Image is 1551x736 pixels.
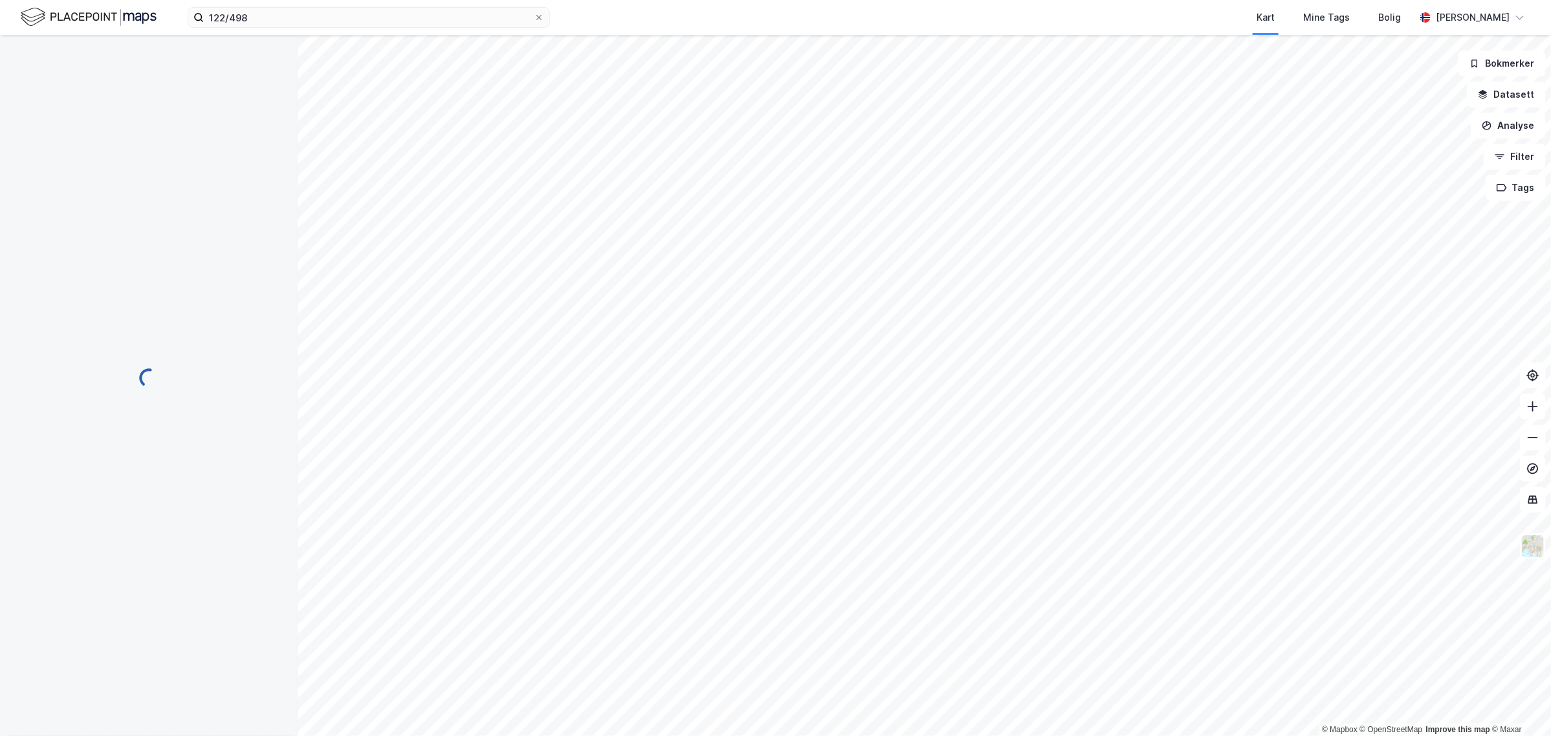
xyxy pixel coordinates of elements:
[1378,10,1401,25] div: Bolig
[1322,725,1358,734] a: Mapbox
[138,368,159,388] img: spinner.a6d8c91a73a9ac5275cf975e30b51cfb.svg
[1436,10,1510,25] div: [PERSON_NAME]
[1257,10,1275,25] div: Kart
[1426,725,1490,734] a: Improve this map
[1303,10,1350,25] div: Mine Tags
[1521,534,1545,559] img: Z
[1458,50,1546,76] button: Bokmerker
[1486,674,1551,736] iframe: Chat Widget
[1360,725,1423,734] a: OpenStreetMap
[1486,674,1551,736] div: Kontrollprogram for chat
[1471,113,1546,139] button: Analyse
[1467,82,1546,107] button: Datasett
[204,8,534,27] input: Søk på adresse, matrikkel, gårdeiere, leietakere eller personer
[21,6,157,28] img: logo.f888ab2527a4732fd821a326f86c7f29.svg
[1484,144,1546,170] button: Filter
[1486,175,1546,201] button: Tags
